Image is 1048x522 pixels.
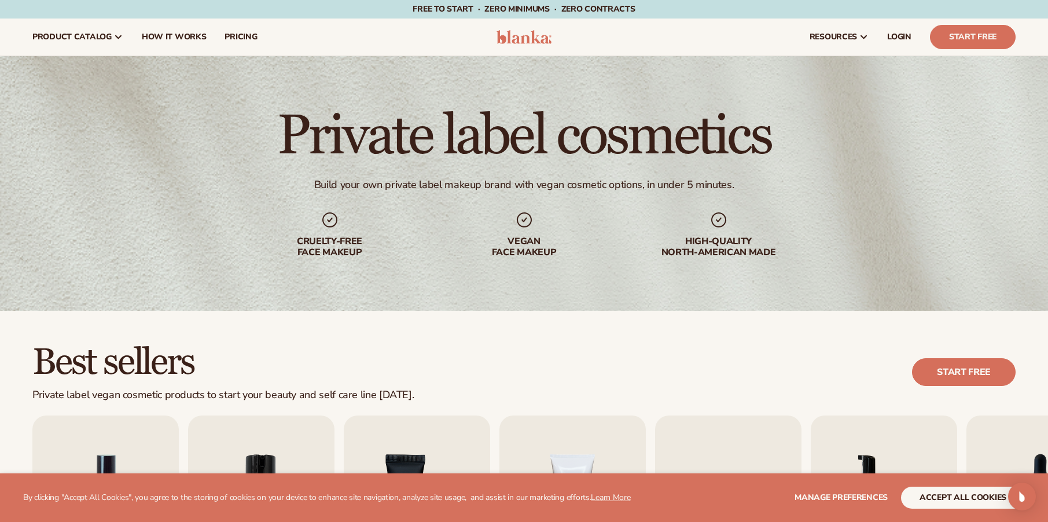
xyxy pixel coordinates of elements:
span: How It Works [142,32,207,42]
p: By clicking "Accept All Cookies", you agree to the storing of cookies on your device to enhance s... [23,493,631,503]
a: How It Works [133,19,216,56]
span: product catalog [32,32,112,42]
div: High-quality North-american made [645,236,793,258]
a: resources [800,19,878,56]
img: logo [497,30,551,44]
a: LOGIN [878,19,921,56]
a: Start free [912,358,1016,386]
span: pricing [225,32,257,42]
div: Cruelty-free face makeup [256,236,404,258]
h2: Best sellers [32,343,414,382]
button: accept all cookies [901,487,1025,509]
span: Manage preferences [795,492,888,503]
a: Learn More [591,492,630,503]
span: LOGIN [887,32,911,42]
div: Open Intercom Messenger [1008,483,1036,510]
h1: Private label cosmetics [277,109,771,164]
a: product catalog [23,19,133,56]
span: resources [810,32,857,42]
a: Start Free [930,25,1016,49]
button: Manage preferences [795,487,888,509]
div: Build your own private label makeup brand with vegan cosmetic options, in under 5 minutes. [314,178,734,192]
div: Private label vegan cosmetic products to start your beauty and self care line [DATE]. [32,389,414,402]
div: Vegan face makeup [450,236,598,258]
span: Free to start · ZERO minimums · ZERO contracts [413,3,635,14]
a: pricing [215,19,266,56]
